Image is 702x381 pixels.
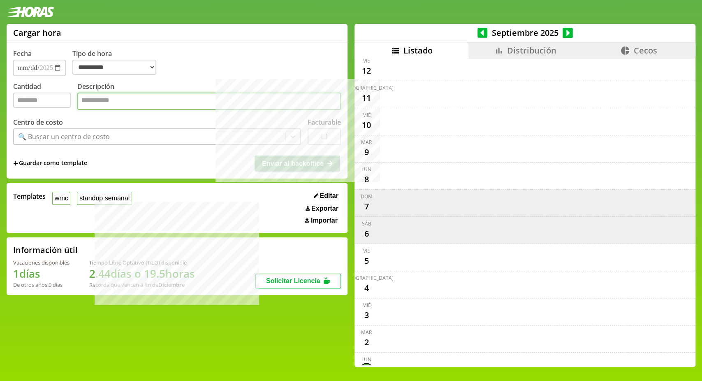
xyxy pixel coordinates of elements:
[360,91,373,105] div: 11
[362,302,371,309] div: mié
[361,329,372,336] div: mar
[89,266,195,281] h1: 2.44 días o 19.5 horas
[89,281,195,288] div: Recordá que vencen a fin de
[361,139,372,146] div: mar
[360,363,373,376] div: 1
[77,82,341,112] label: Descripción
[77,93,341,110] textarea: Descripción
[7,7,54,17] img: logotipo
[13,49,32,58] label: Fecha
[13,281,70,288] div: De otros años: 0 días
[363,247,370,254] div: vie
[363,57,370,64] div: vie
[303,204,341,213] button: Exportar
[311,217,338,224] span: Importar
[339,274,394,281] div: [DEMOGRAPHIC_DATA]
[255,274,341,288] button: Solicitar Licencia
[89,259,195,266] div: Tiempo Libre Optativo (TiLO) disponible
[507,45,556,56] span: Distribución
[311,192,341,200] button: Editar
[361,356,371,363] div: lun
[360,336,373,349] div: 2
[13,192,46,201] span: Templates
[158,281,185,288] b: Diciembre
[13,159,18,168] span: +
[360,64,373,77] div: 12
[52,192,70,204] button: wmc
[487,27,563,38] span: Septiembre 2025
[311,205,338,212] span: Exportar
[72,49,163,76] label: Tipo de hora
[13,266,70,281] h1: 1 días
[72,60,156,75] select: Tipo de hora
[361,193,373,200] div: dom
[360,309,373,322] div: 3
[354,59,695,366] div: scrollable content
[13,118,63,127] label: Centro de costo
[339,84,394,91] div: [DEMOGRAPHIC_DATA]
[360,281,373,295] div: 4
[633,45,657,56] span: Cecos
[360,254,373,267] div: 5
[13,27,61,38] h1: Cargar hora
[308,118,341,127] label: Facturable
[403,45,433,56] span: Listado
[360,200,373,213] div: 7
[77,192,132,204] button: standup semanal
[320,192,338,200] span: Editar
[13,159,87,168] span: +Guardar como template
[360,146,373,159] div: 9
[13,259,70,266] div: Vacaciones disponibles
[13,244,78,256] h2: Información útil
[362,220,371,227] div: sáb
[266,277,320,284] span: Solicitar Licencia
[13,93,71,108] input: Cantidad
[13,82,77,112] label: Cantidad
[361,166,371,173] div: lun
[362,112,371,118] div: mié
[18,132,110,141] div: 🔍 Buscar un centro de costo
[360,118,373,132] div: 10
[360,227,373,240] div: 6
[360,173,373,186] div: 8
